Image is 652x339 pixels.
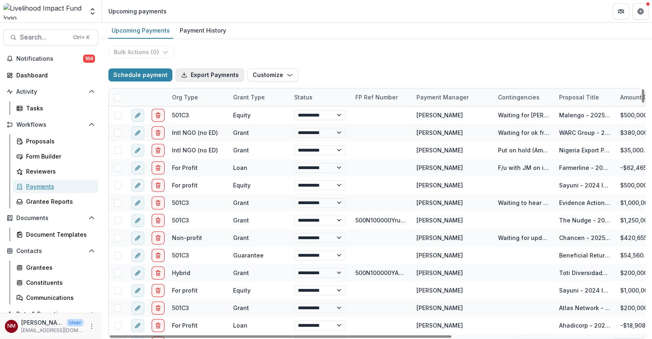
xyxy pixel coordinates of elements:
[13,228,98,241] a: Document Templates
[350,93,403,101] div: FP Ref Number
[233,128,249,137] div: Grant
[554,93,604,101] div: Proposal Title
[16,248,85,255] span: Contacts
[289,93,317,101] div: Status
[131,266,144,280] button: edit
[172,286,198,295] div: For profit
[493,93,544,101] div: Contingencies
[412,93,474,101] div: Payment Manager
[498,111,549,119] div: Waiting for [PERSON_NAME]'s go ahead on agreement and then ready to go.
[559,304,610,312] div: Atlas Network - 2025-27 Grant
[233,146,249,154] div: Grant
[416,198,463,207] div: [PERSON_NAME]
[3,85,98,98] button: Open Activity
[416,163,463,172] div: [PERSON_NAME]
[3,211,98,225] button: Open Documents
[87,3,98,20] button: Open entity switcher
[152,126,165,139] button: delete
[108,24,173,36] div: Upcoming Payments
[172,251,189,260] div: 501C3
[498,233,549,242] div: Waiting for updated payment form from UBS
[172,111,189,119] div: 501C3
[289,88,350,106] div: Status
[21,327,84,334] p: [EMAIL_ADDRESS][DOMAIN_NAME]
[131,231,144,244] button: edit
[7,324,15,329] div: Njeri Muthuri
[233,233,249,242] div: Grant
[16,71,92,79] div: Dashboard
[20,33,68,41] span: Search...
[233,251,264,260] div: Guarantee
[131,196,144,209] button: edit
[172,198,189,207] div: 501C3
[172,146,218,154] div: Intl NGO (no ED)
[350,88,412,106] div: FP Ref Number
[131,249,144,262] button: edit
[176,23,229,39] a: Payment History
[26,278,92,287] div: Constituents
[559,163,610,172] div: Farmerline - 2024 Loan
[233,269,249,277] div: Grant
[416,304,463,312] div: [PERSON_NAME]
[176,68,244,81] button: Export Payments
[498,128,549,137] div: Waiting for ok from JM
[416,111,463,119] div: [PERSON_NAME]
[493,88,554,106] div: Contingencies
[152,302,165,315] button: delete
[26,263,92,272] div: Grantees
[3,3,84,20] img: Livelihood Impact Fund logo
[559,111,610,119] div: Malengo - 2025 Investment
[247,68,298,81] button: Customize
[559,321,610,330] div: Ahadicorp - 2024 Loan
[108,68,172,81] button: Schedule payment
[26,104,92,112] div: Tasks
[16,121,85,128] span: Workflows
[228,88,289,106] div: Grant Type
[416,286,463,295] div: [PERSON_NAME]
[559,233,610,242] div: Chancen - 2025 USAID Funding Gap
[233,286,251,295] div: Equity
[559,128,610,137] div: WARC Group - 2025 Investment
[613,3,629,20] button: Partners
[233,321,247,330] div: Loan
[152,144,165,157] button: delete
[131,161,144,174] button: edit
[412,88,493,106] div: Payment Manager
[131,214,144,227] button: edit
[228,93,270,101] div: Grant Type
[13,195,98,208] a: Grantee Reports
[152,196,165,209] button: delete
[416,321,463,330] div: [PERSON_NAME]
[172,304,189,312] div: 501C3
[13,165,98,178] a: Reviewers
[131,109,144,122] button: edit
[416,216,463,225] div: [PERSON_NAME]
[355,216,407,225] div: 500N100000YruzmIAB
[233,198,249,207] div: Grant
[83,55,95,63] span: 166
[16,88,85,95] span: Activity
[167,88,228,106] div: Org type
[167,93,203,101] div: Org type
[13,134,98,148] a: Proposals
[554,88,615,106] div: Proposal Title
[559,198,610,207] div: Evidence Action - 2023-26 Grant - Safe Water Initiative [GEOGRAPHIC_DATA]
[26,167,92,176] div: Reviewers
[416,233,463,242] div: [PERSON_NAME]
[632,3,649,20] button: Get Help
[416,128,463,137] div: [PERSON_NAME]
[559,286,610,295] div: Sayuni - 2024 Investment
[71,33,91,42] div: Ctrl + K
[559,181,610,189] div: Sayuni - 2024 Investment
[21,318,64,327] p: [PERSON_NAME]
[152,161,165,174] button: delete
[416,269,463,277] div: [PERSON_NAME]
[131,179,144,192] button: edit
[131,284,144,297] button: edit
[13,150,98,163] a: Form Builder
[559,216,610,225] div: The Nudge - 2024-26 Grant
[16,55,83,62] span: Notifications
[559,251,610,260] div: Beneficial Returns - 2025 Loan Loss Guarantee
[131,302,144,315] button: edit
